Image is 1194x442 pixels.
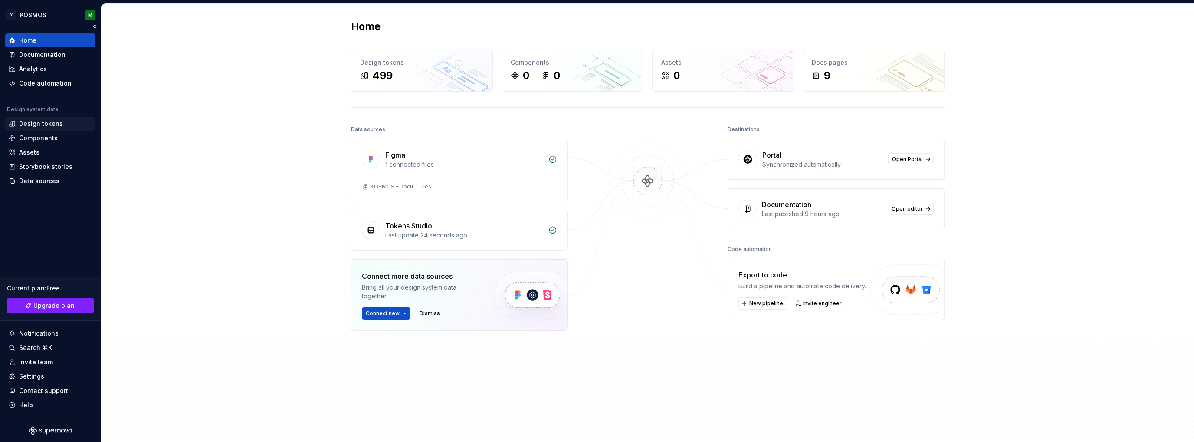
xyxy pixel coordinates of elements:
button: Contact support [5,384,95,398]
div: Export to code [738,270,866,280]
div: Figma [385,150,405,160]
span: Invite engineer [803,300,842,307]
div: Bring all your design system data together. [362,283,479,300]
button: Search ⌘K [5,341,95,355]
a: Figma1 connected filesKOSMOS - Docu - Tiles [351,139,568,201]
a: Storybook stories [5,160,95,174]
svg: Supernova Logo [29,426,72,435]
div: 499 [372,69,393,82]
div: Build a pipeline and automate code delivery. [738,282,866,290]
a: Docs pages9 [803,49,945,92]
a: Invite engineer [792,297,846,310]
a: Components00 [502,49,643,92]
a: Upgrade plan [7,298,94,313]
div: Destinations [728,123,760,135]
span: Connect new [366,310,400,317]
a: Components [5,131,95,145]
div: Storybook stories [19,162,72,171]
div: KOSMOS [20,11,46,20]
a: Documentation [5,48,95,62]
div: Components [511,58,634,67]
a: Data sources [5,174,95,188]
div: 1 connected files [385,160,543,169]
span: Open Portal [892,156,923,163]
div: Code automation [728,243,772,255]
a: Settings [5,369,95,383]
div: 9 [824,69,830,82]
button: Connect new [362,307,410,320]
div: Design system data [7,106,58,113]
div: Portal [762,150,781,160]
div: Data sources [19,177,59,185]
div: Last published 9 hours ago [762,210,882,218]
a: Invite team [5,355,95,369]
div: Data sources [351,123,385,135]
div: X [6,10,16,20]
button: Dismiss [416,307,444,320]
div: Documentation [762,199,811,210]
div: Docs pages [812,58,935,67]
button: Help [5,398,95,412]
span: Dismiss [420,310,440,317]
a: Design tokens [5,117,95,131]
a: Open editor [888,203,934,215]
div: Invite team [19,358,53,366]
button: Collapse sidebar [89,20,101,33]
div: Search ⌘K [19,343,52,352]
button: New pipeline [738,297,787,310]
button: Notifications [5,327,95,340]
a: Analytics [5,62,95,76]
span: Open editor [892,205,923,212]
div: Settings [19,372,44,381]
h2: Home [351,20,381,33]
div: Help [19,401,33,409]
div: Analytics [19,65,47,73]
span: Upgrade plan [33,301,75,310]
a: Design tokens499 [351,49,493,92]
div: KOSMOS - Docu - Tiles [371,183,431,190]
a: Assets [5,145,95,159]
a: Code automation [5,76,95,90]
div: 0 [673,69,680,82]
div: 0 [523,69,529,82]
a: Home [5,33,95,47]
a: Tokens StudioLast update 24 seconds ago [351,210,568,251]
div: M [88,12,92,19]
div: Code automation [19,79,72,88]
div: Design tokens [360,58,484,67]
div: Assets [661,58,785,67]
span: New pipeline [749,300,783,307]
div: Tokens Studio [385,221,432,231]
button: XKOSMOSM [2,6,99,24]
div: Design tokens [19,119,63,128]
div: Documentation [19,50,66,59]
div: Last update 24 seconds ago [385,231,543,240]
div: Current plan : Free [7,284,94,293]
div: Contact support [19,386,68,395]
div: Components [19,134,58,142]
div: 0 [554,69,560,82]
div: Home [19,36,36,45]
a: Assets0 [652,49,794,92]
div: Notifications [19,329,59,338]
div: Assets [19,148,39,157]
div: Synchronized automatically [762,160,883,169]
a: Open Portal [888,153,934,165]
div: Connect more data sources [362,271,479,281]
